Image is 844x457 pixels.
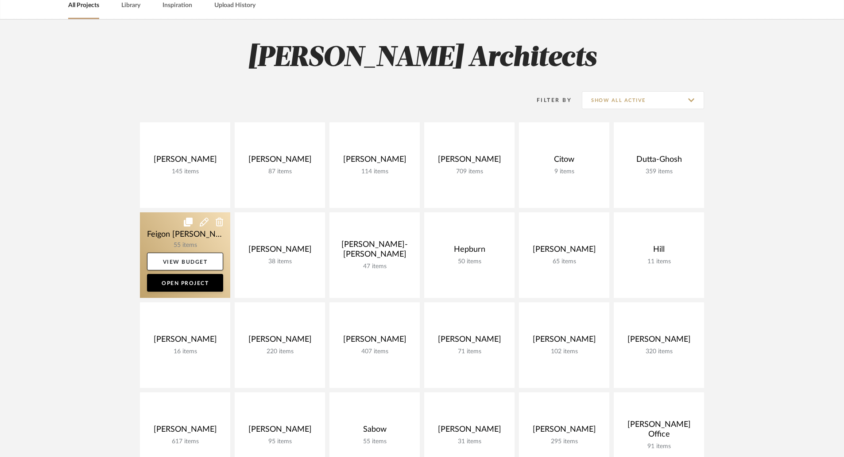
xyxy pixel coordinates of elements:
div: 87 items [242,168,318,176]
div: 47 items [337,263,413,270]
div: 65 items [526,258,602,266]
div: 55 items [337,438,413,445]
div: [PERSON_NAME] [431,335,507,348]
div: Hepburn [431,245,507,258]
div: 102 items [526,348,602,355]
div: Sabow [337,425,413,438]
div: [PERSON_NAME] [242,155,318,168]
div: 295 items [526,438,602,445]
div: Citow [526,155,602,168]
div: 114 items [337,168,413,176]
h2: [PERSON_NAME] Architects [103,42,741,75]
div: [PERSON_NAME] Office [621,420,697,443]
div: 359 items [621,168,697,176]
div: [PERSON_NAME]-[PERSON_NAME] [337,240,413,263]
div: [PERSON_NAME] [526,245,602,258]
div: [PERSON_NAME] [337,335,413,348]
div: 617 items [147,438,223,445]
div: 71 items [431,348,507,355]
a: View Budget [147,253,223,270]
div: [PERSON_NAME] [242,335,318,348]
div: 91 items [621,443,697,450]
div: 9 items [526,168,602,176]
div: 320 items [621,348,697,355]
div: 16 items [147,348,223,355]
div: 95 items [242,438,318,445]
div: 38 items [242,258,318,266]
div: Dutta-Ghosh [621,155,697,168]
div: [PERSON_NAME] [147,335,223,348]
div: [PERSON_NAME] [621,335,697,348]
div: [PERSON_NAME] [431,425,507,438]
div: 31 items [431,438,507,445]
div: [PERSON_NAME] [242,425,318,438]
div: Filter By [525,96,572,105]
div: Hill [621,245,697,258]
div: [PERSON_NAME] [147,155,223,168]
div: 407 items [337,348,413,355]
div: [PERSON_NAME] [526,335,602,348]
div: [PERSON_NAME] [526,425,602,438]
div: 50 items [431,258,507,266]
div: 220 items [242,348,318,355]
a: Open Project [147,274,223,292]
div: 11 items [621,258,697,266]
div: 145 items [147,168,223,176]
div: 709 items [431,168,507,176]
div: [PERSON_NAME] [431,155,507,168]
div: [PERSON_NAME] [242,245,318,258]
div: [PERSON_NAME] [147,425,223,438]
div: [PERSON_NAME] [337,155,413,168]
